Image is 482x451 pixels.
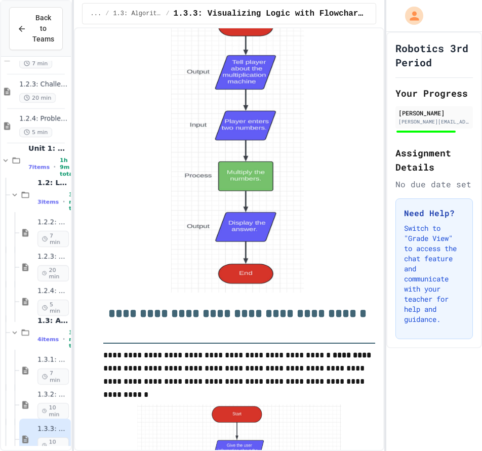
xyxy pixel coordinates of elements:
[174,8,368,20] span: 1.3.3: Visualizing Logic with Flowcharts
[37,218,69,227] span: 1.2.2: Learning to Solve Hard Problems
[37,231,69,247] span: 7 min
[395,86,473,100] h2: Your Progress
[54,163,56,171] span: •
[404,223,464,324] p: Switch to "Grade View" to access the chat feature and communicate with your teacher for help and ...
[37,368,69,385] span: 7 min
[19,115,69,124] span: 1.2.4: Problem Solving Practice
[395,178,473,190] div: No due date set
[28,144,69,153] span: Unit 1: Solving Problems in Computer Science
[37,287,69,296] span: 1.2.4: Problem Solving Practice
[37,356,69,364] span: 1.3.1: The Power of Algorithms
[19,93,56,103] span: 20 min
[19,59,52,68] span: 7 min
[166,10,169,18] span: /
[37,253,69,261] span: 1.2.3: Challenge Problem - The Bridge
[69,329,84,349] span: 37 min total
[37,316,69,325] span: 1.3: Algorithms - from Pseudocode to Flowcharts
[37,425,69,433] span: 1.3.3: Visualizing Logic with Flowcharts
[37,198,59,205] span: 3 items
[19,128,52,137] span: 5 min
[60,157,74,177] span: 1h 9m total
[398,108,470,117] div: [PERSON_NAME]
[395,146,473,174] h2: Assignment Details
[37,178,69,187] span: 1.2: Learning to Solve Hard Problems
[91,10,102,18] span: ...
[63,197,65,206] span: •
[63,335,65,343] span: •
[28,164,50,171] span: 7 items
[37,300,69,316] span: 5 min
[32,13,54,45] span: Back to Teams
[69,191,84,212] span: 32 min total
[105,10,109,18] span: /
[19,80,69,89] span: 1.2.3: Challenge Problem - The Bridge
[37,336,59,343] span: 4 items
[37,265,69,281] span: 20 min
[37,403,69,419] span: 10 min
[398,118,470,126] div: [PERSON_NAME][EMAIL_ADDRESS][PERSON_NAME][DOMAIN_NAME]
[395,41,473,69] h1: Robotics 3rd Period
[404,207,464,219] h3: Need Help?
[37,390,69,399] span: 1.3.2: Specifying Ideas with Pseudocode
[113,10,162,18] span: 1.3: Algorithms - from Pseudocode to Flowcharts
[394,4,426,27] div: My Account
